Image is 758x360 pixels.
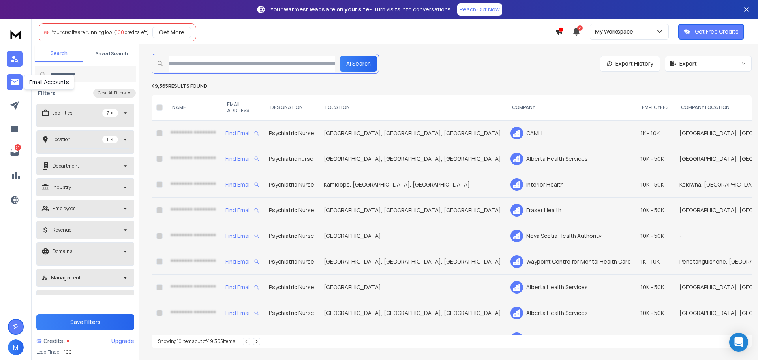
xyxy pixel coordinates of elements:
[102,109,118,117] p: 7
[53,227,71,233] p: Revenue
[319,172,506,198] td: Kamloops, [GEOGRAPHIC_DATA], [GEOGRAPHIC_DATA]
[319,223,506,249] td: [GEOGRAPHIC_DATA]
[264,172,319,198] td: Psychiatric Nurse
[264,300,319,326] td: Psychiatric Nurse
[24,75,74,90] div: Email Accounts
[319,95,506,121] th: LOCATION
[53,184,71,190] p: Industry
[221,95,264,121] th: EMAIL ADDRESS
[53,248,72,254] p: Domains
[102,136,118,143] p: 1
[152,83,752,89] p: 49,365 results found
[35,89,59,97] h3: Filters
[636,146,675,172] td: 10K - 50K
[577,25,583,31] span: 21
[510,255,631,268] div: Waypoint Centre for Mental Health Care
[510,127,631,139] div: CAMH
[8,27,24,41] img: logo
[88,46,136,62] button: Saved Search
[8,339,24,355] button: M
[264,223,319,249] td: Psychiatric Nurse
[264,95,319,121] th: DESIGNATION
[36,349,62,355] p: Lead Finder:
[636,95,675,121] th: EMPLOYEES
[7,144,23,160] a: 24
[636,172,675,198] td: 10K - 50K
[319,198,506,223] td: [GEOGRAPHIC_DATA], [GEOGRAPHIC_DATA], [GEOGRAPHIC_DATA]
[510,307,631,319] div: Alberta Health Services
[166,95,221,121] th: NAME
[319,121,506,146] td: [GEOGRAPHIC_DATA], [GEOGRAPHIC_DATA], [GEOGRAPHIC_DATA]
[53,136,71,143] p: Location
[595,28,636,36] p: My Workspace
[270,6,451,13] p: – Turn visits into conversations
[460,6,500,13] p: Reach Out Now
[225,129,259,137] div: Find Email
[319,146,506,172] td: [GEOGRAPHIC_DATA], [GEOGRAPHIC_DATA], [GEOGRAPHIC_DATA]
[264,249,319,275] td: Psychiatric Nurse
[36,314,134,330] button: Save Filters
[636,326,675,352] td: 10K - 50K
[111,337,134,345] div: Upgrade
[695,28,739,36] p: Get Free Credits
[319,326,506,352] td: Kelowna, [GEOGRAPHIC_DATA], [GEOGRAPHIC_DATA]
[35,45,83,62] button: Search
[225,206,259,214] div: Find Email
[636,198,675,223] td: 10K - 50K
[225,232,259,240] div: Find Email
[158,338,235,345] div: Showing 10 items out of 49,365 items
[264,146,319,172] td: Psychiatric nurse
[43,337,65,345] span: Credits:
[636,121,675,146] td: 1K - 10K
[225,283,259,291] div: Find Email
[636,300,675,326] td: 10K - 50K
[114,29,149,36] span: ( credits left)
[264,326,319,352] td: Psychiatric Nurse
[729,333,748,352] div: Open Intercom Messenger
[510,281,631,294] div: Alberta Health Services
[510,332,631,345] div: Interior Health
[264,198,319,223] td: Psychiatric Nurse
[679,60,697,68] span: Export
[457,3,502,16] a: Reach Out Now
[510,178,631,191] div: Interior Health
[116,29,124,36] span: 100
[319,275,506,300] td: [GEOGRAPHIC_DATA]
[53,110,72,116] p: Job Titles
[152,27,191,38] button: Get More
[225,309,259,317] div: Find Email
[510,204,631,217] div: Fraser Health
[510,153,631,165] div: Alberta Health Services
[319,249,506,275] td: [GEOGRAPHIC_DATA], [GEOGRAPHIC_DATA], [GEOGRAPHIC_DATA]
[64,349,72,355] span: 100
[636,249,675,275] td: 1K - 10K
[319,300,506,326] td: [GEOGRAPHIC_DATA], [GEOGRAPHIC_DATA], [GEOGRAPHIC_DATA]
[15,144,21,151] p: 24
[506,95,636,121] th: COMPANY
[636,275,675,300] td: 10K - 50K
[225,258,259,266] div: Find Email
[636,223,675,249] td: 10K - 50K
[51,275,81,281] p: Management
[510,230,631,242] div: Nova Scotia Health Authority
[53,163,79,169] p: Department
[600,56,660,72] a: Export History
[264,121,319,146] td: Psychiatric Nurse
[340,56,377,72] button: AI Search
[53,205,75,212] p: Employees
[52,29,113,36] span: Your credits are running low!
[270,6,369,13] strong: Your warmest leads are on your site
[225,181,259,188] div: Find Email
[264,275,319,300] td: Psychiatric Nurse
[36,333,134,349] a: Credits:Upgrade
[225,155,259,163] div: Find Email
[678,24,744,40] button: Get Free Credits
[93,89,136,98] button: Clear All Filters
